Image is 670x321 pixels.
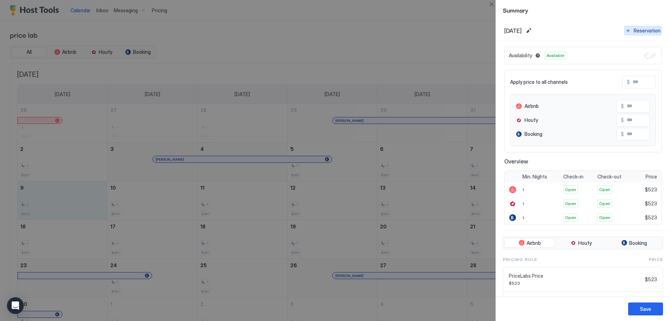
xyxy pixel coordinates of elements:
span: 1 [522,201,524,206]
span: Price [649,256,663,263]
div: Open Intercom Messenger [7,297,24,314]
span: $523 [645,200,657,207]
span: Open [565,187,576,193]
button: Blocked dates override all pricing rules and remain unavailable until manually unblocked [534,51,542,60]
span: Check-in [563,174,583,180]
div: Save [640,305,651,313]
span: Summary [503,6,663,14]
span: $ [627,79,630,85]
span: Booking [629,240,647,246]
span: 1 [522,215,524,220]
div: Reservation [634,27,661,34]
span: Houfy [524,117,538,123]
span: Houfy [578,240,592,246]
div: tab-group [503,236,663,250]
button: Airbnb [505,238,555,248]
span: [DATE] [504,27,522,34]
span: $523 [645,214,657,221]
span: Open [565,200,576,207]
span: $523 [645,187,657,193]
span: Overview [504,158,662,165]
button: Houfy [556,238,606,248]
button: Save [628,302,663,315]
span: Apply price to all channels [510,79,568,85]
span: $ [621,103,624,109]
span: $523 [509,280,642,286]
button: Edit date range [524,27,533,35]
span: Open [565,214,576,221]
button: Reservation [624,26,662,35]
button: Booking [608,238,661,248]
span: Pricing Rule [503,256,537,263]
span: PriceLabs Price [509,273,642,279]
span: Airbnb [527,240,541,246]
span: Airbnb [524,103,539,109]
span: $ [621,117,624,123]
span: Open [599,200,610,207]
span: Min. Nights [522,174,547,180]
span: Open [599,187,610,193]
span: Check-out [597,174,621,180]
span: Available [546,52,564,59]
span: Booking [524,131,542,137]
span: Open [599,214,610,221]
span: Price [646,174,657,180]
span: 1 [522,187,524,192]
span: $523 [645,276,657,283]
span: Availability [509,52,532,59]
span: $ [621,131,624,137]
